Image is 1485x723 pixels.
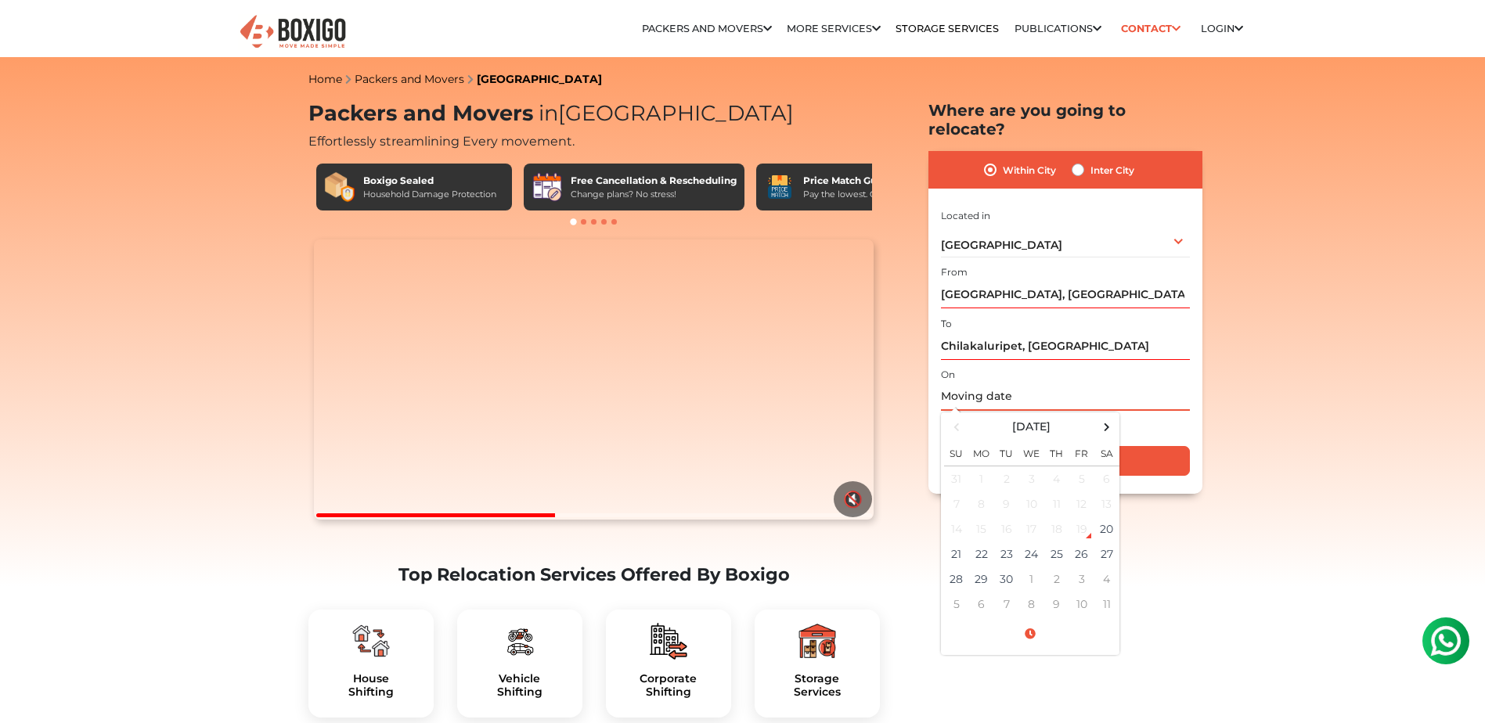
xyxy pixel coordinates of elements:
h1: Packers and Movers [308,101,880,127]
video: Your browser does not support the video tag. [314,239,874,520]
div: Free Cancellation & Rescheduling [571,174,737,188]
th: Sa [1094,438,1119,466]
img: Boxigo [238,13,348,52]
label: On [941,368,955,382]
a: Packers and Movers [642,23,772,34]
th: We [1019,438,1044,466]
img: Price Match Guarantee [764,171,795,203]
h2: Where are you going to relocate? [928,101,1202,138]
label: Located in [941,209,990,223]
img: whatsapp-icon.svg [16,16,47,47]
a: StorageServices [767,672,867,699]
input: Select Building or Nearest Landmark [941,333,1190,360]
img: Free Cancellation & Rescheduling [532,171,563,203]
th: Su [944,438,969,466]
a: Contact [1116,16,1186,41]
div: Boxigo Sealed [363,174,496,188]
th: Select Month [969,415,1094,438]
div: Change plans? No stress! [571,188,737,201]
a: [GEOGRAPHIC_DATA] [477,72,602,86]
h5: Storage Services [767,672,867,699]
img: Boxigo Sealed [324,171,355,203]
div: Pay the lowest. Guaranteed! [803,188,922,201]
h2: Top Relocation Services Offered By Boxigo [308,564,880,585]
a: More services [787,23,881,34]
h5: Vehicle Shifting [470,672,570,699]
th: Fr [1069,438,1094,466]
a: Login [1201,23,1243,34]
a: CorporateShifting [618,672,719,699]
a: HouseShifting [321,672,421,699]
div: 19 [1070,517,1094,541]
input: Moving date [941,383,1190,411]
span: in [539,100,558,126]
input: Select Building or Nearest Landmark [941,281,1190,308]
label: Within City [1003,160,1056,179]
label: From [941,265,968,279]
img: boxigo_packers_and_movers_plan [352,622,390,660]
img: boxigo_packers_and_movers_plan [798,622,836,660]
a: Packers and Movers [355,72,464,86]
span: Next Month [1096,416,1117,437]
img: boxigo_packers_and_movers_plan [501,622,539,660]
button: 🔇 [834,481,872,517]
span: [GEOGRAPHIC_DATA] [941,238,1062,252]
div: Price Match Guarantee [803,174,922,188]
div: Household Damage Protection [363,188,496,201]
h5: Corporate Shifting [618,672,719,699]
a: Publications [1015,23,1101,34]
th: Th [1044,438,1069,466]
h5: House Shifting [321,672,421,699]
span: [GEOGRAPHIC_DATA] [533,100,794,126]
label: To [941,317,952,331]
a: Select Time [944,627,1116,641]
a: VehicleShifting [470,672,570,699]
th: Mo [969,438,994,466]
label: Inter City [1090,160,1134,179]
a: Home [308,72,342,86]
img: boxigo_packers_and_movers_plan [650,622,687,660]
span: Previous Month [946,416,967,437]
a: Storage Services [896,23,999,34]
span: Effortlessly streamlining Every movement. [308,134,575,149]
th: Tu [994,438,1019,466]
